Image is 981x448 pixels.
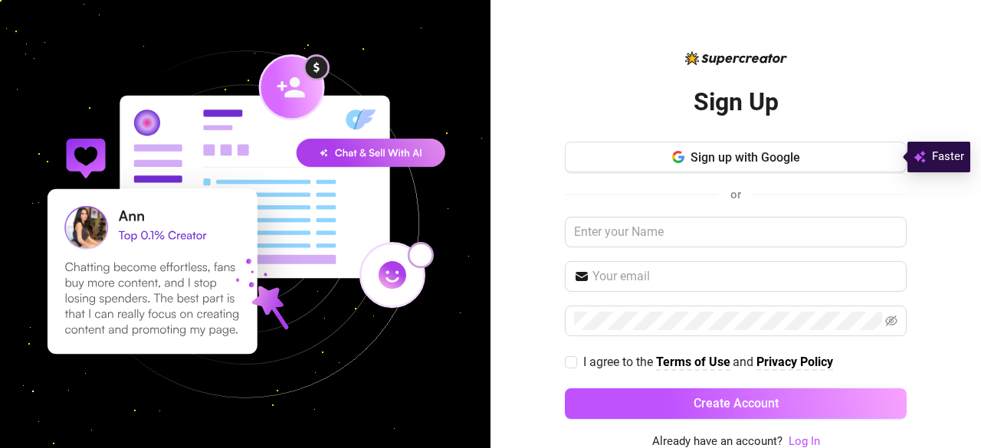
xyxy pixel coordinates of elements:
a: Privacy Policy [756,355,833,371]
a: Terms of Use [656,355,730,371]
span: and [733,355,756,369]
span: I agree to the [583,355,656,369]
a: Log In [789,434,820,448]
span: eye-invisible [885,315,897,327]
button: Sign up with Google [565,142,907,172]
img: svg%3e [914,148,926,166]
span: Sign up with Google [691,150,800,165]
input: Enter your Name [565,217,907,247]
input: Your email [592,267,897,286]
h2: Sign Up [694,87,779,118]
strong: Privacy Policy [756,355,833,369]
button: Create Account [565,388,907,419]
span: Faster [932,148,964,166]
strong: Terms of Use [656,355,730,369]
span: or [730,188,741,201]
span: Create Account [694,396,779,410]
img: logo-BBDzfeDw.svg [685,51,787,65]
